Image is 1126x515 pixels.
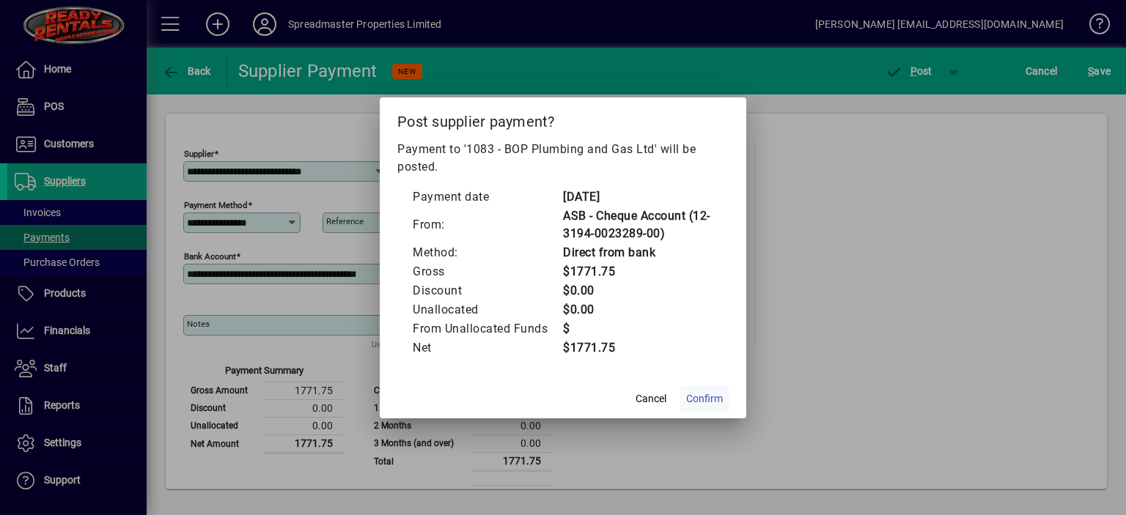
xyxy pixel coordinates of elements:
[412,188,562,207] td: Payment date
[562,319,714,338] td: $
[562,262,714,281] td: $1771.75
[562,207,714,243] td: ASB - Cheque Account (12-3194-0023289-00)
[636,391,666,407] span: Cancel
[412,281,562,300] td: Discount
[680,386,729,412] button: Confirm
[562,338,714,357] td: $1771.75
[562,281,714,300] td: $0.00
[412,319,562,338] td: From Unallocated Funds
[412,300,562,319] td: Unallocated
[380,97,746,140] h2: Post supplier payment?
[412,207,562,243] td: From:
[412,338,562,357] td: Net
[562,243,714,262] td: Direct from bank
[412,262,562,281] td: Gross
[562,188,714,207] td: [DATE]
[628,386,674,412] button: Cancel
[412,243,562,262] td: Method:
[397,141,729,176] p: Payment to '1083 - BOP Plumbing and Gas Ltd' will be posted.
[562,300,714,319] td: $0.00
[686,391,723,407] span: Confirm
